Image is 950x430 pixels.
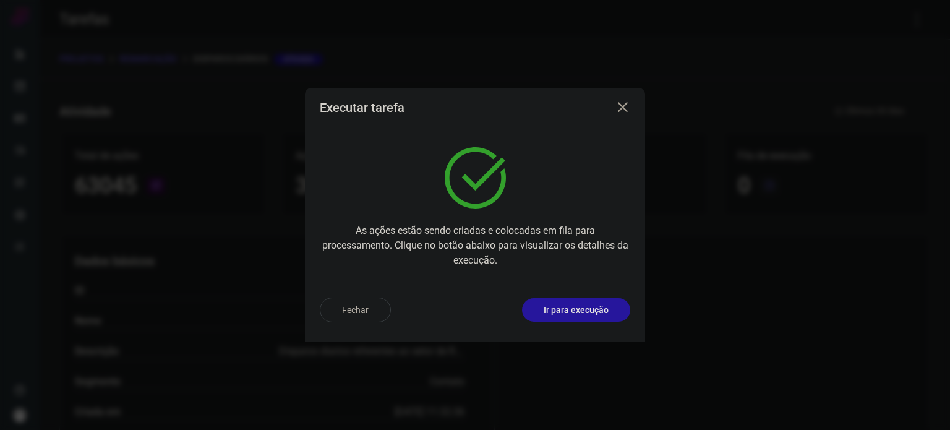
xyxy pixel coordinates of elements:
[445,147,506,209] img: verified.svg
[522,298,630,322] button: Ir para execução
[544,304,609,317] p: Ir para execução
[320,223,630,268] p: As ações estão sendo criadas e colocadas em fila para processamento. Clique no botão abaixo para ...
[320,100,404,115] h3: Executar tarefa
[320,298,391,322] button: Fechar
